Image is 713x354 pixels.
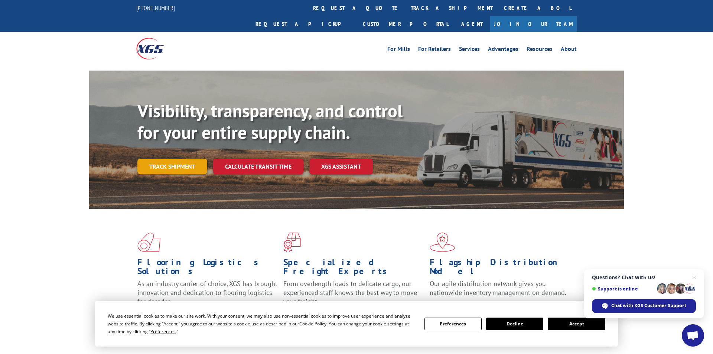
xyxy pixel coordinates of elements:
[137,258,278,279] h1: Flooring Logistics Solutions
[459,46,480,54] a: Services
[488,46,518,54] a: Advantages
[108,312,415,335] div: We use essential cookies to make our site work. With your consent, we may also use non-essential ...
[548,318,605,330] button: Accept
[486,318,543,330] button: Decline
[283,233,301,252] img: xgs-icon-focused-on-flooring-red
[95,301,618,347] div: Cookie Consent Prompt
[561,46,577,54] a: About
[454,16,490,32] a: Agent
[283,258,424,279] h1: Specialized Freight Experts
[357,16,454,32] a: Customer Portal
[213,159,303,175] a: Calculate transit time
[137,159,207,174] a: Track shipment
[418,46,451,54] a: For Retailers
[690,273,699,282] span: Close chat
[430,279,566,297] span: Our agile distribution network gives you nationwide inventory management on demand.
[136,4,175,12] a: [PHONE_NUMBER]
[490,16,577,32] a: Join Our Team
[309,159,373,175] a: XGS ASSISTANT
[430,233,455,252] img: xgs-icon-flagship-distribution-model-red
[592,275,696,280] span: Questions? Chat with us!
[527,46,553,54] a: Resources
[592,286,654,292] span: Support is online
[137,279,277,306] span: As an industry carrier of choice, XGS has brought innovation and dedication to flooring logistics...
[387,46,410,54] a: For Mills
[250,16,357,32] a: Request a pickup
[424,318,482,330] button: Preferences
[430,258,570,279] h1: Flagship Distribution Model
[299,321,326,327] span: Cookie Policy
[283,279,424,312] p: From overlength loads to delicate cargo, our experienced staff knows the best way to move your fr...
[137,233,160,252] img: xgs-icon-total-supply-chain-intelligence-red
[611,302,686,309] span: Chat with XGS Customer Support
[137,99,403,144] b: Visibility, transparency, and control for your entire supply chain.
[592,299,696,313] div: Chat with XGS Customer Support
[150,328,176,335] span: Preferences
[682,324,704,347] div: Open chat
